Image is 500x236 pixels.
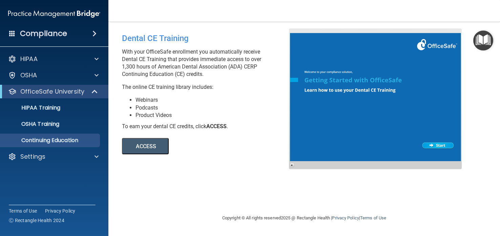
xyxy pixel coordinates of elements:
[8,7,100,21] img: PMB logo
[332,215,359,220] a: Privacy Policy
[360,215,386,220] a: Terms of Use
[4,121,59,127] p: OSHA Training
[4,137,97,144] p: Continuing Education
[181,207,428,229] div: Copyright © All rights reserved 2025 @ Rectangle Health | |
[122,28,294,48] div: Dental CE Training
[20,29,67,38] h4: Compliance
[206,123,227,130] b: ACCESS
[136,96,294,104] li: Webinars
[20,153,45,161] p: Settings
[20,71,37,79] p: OSHA
[122,144,307,149] a: ACCESS
[9,208,37,214] a: Terms of Use
[122,83,294,91] p: The online CE training library includes:
[136,112,294,119] li: Product Videos
[8,71,99,79] a: OSHA
[122,48,294,78] p: With your OfficeSafe enrollment you automatically receive Dental CE Training that provides immedi...
[20,55,38,63] p: HIPAA
[8,55,99,63] a: HIPAA
[9,217,64,224] span: Ⓒ Rectangle Health 2024
[136,104,294,112] li: Podcasts
[8,153,99,161] a: Settings
[122,138,169,154] button: ACCESS
[383,188,492,215] iframe: Drift Widget Chat Controller
[4,104,60,111] p: HIPAA Training
[473,31,493,51] button: Open Resource Center
[45,208,76,214] a: Privacy Policy
[20,87,84,96] p: OfficeSafe University
[8,87,98,96] a: OfficeSafe University
[122,123,294,130] div: To earn your dental CE credits, click .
